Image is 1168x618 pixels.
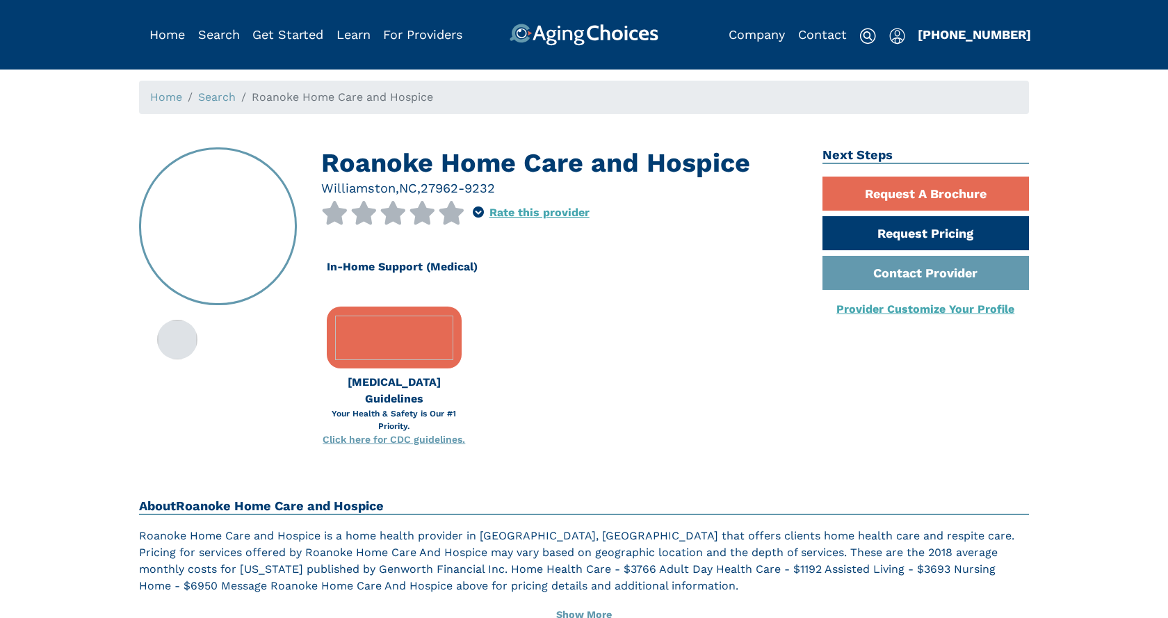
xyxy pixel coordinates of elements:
a: Search [198,90,236,104]
div: [MEDICAL_DATA] Guidelines [321,374,467,407]
span: , [396,181,399,195]
a: Home [150,90,182,104]
span: Roanoke Home Care and Hospice [252,90,433,104]
div: Popover trigger [473,201,484,225]
h1: Roanoke Home Care and Hospice [321,147,802,179]
a: Company [729,27,785,42]
a: For Providers [383,27,462,42]
img: search-icon.svg [859,28,876,44]
span: NC [399,181,417,195]
img: AgingChoices [510,24,658,46]
a: Request Pricing [822,216,1030,250]
h2: Next Steps [822,147,1030,164]
div: Popover trigger [198,24,240,46]
a: Request A Brochure [822,177,1030,211]
div: Click here for CDC guidelines. [321,432,467,447]
p: Roanoke Home Care and Hospice is a home health provider in [GEOGRAPHIC_DATA], [GEOGRAPHIC_DATA] t... [139,528,1029,594]
img: Roanoke Home Care and Hospice [157,320,197,359]
div: Popover trigger [889,24,905,46]
a: Get Started [252,27,323,42]
a: Rate this provider [489,206,590,219]
a: Learn [336,27,371,42]
a: Search [198,27,240,42]
h2: About Roanoke Home Care and Hospice [139,498,1029,515]
div: 27962-9232 [421,179,495,197]
a: Provider Customize Your Profile [836,302,1014,316]
a: [PHONE_NUMBER] [918,27,1031,42]
img: user-icon.svg [889,28,905,44]
a: Contact Provider [822,256,1030,290]
a: Contact [798,27,847,42]
div: In-Home Support (Medical) [327,259,478,275]
span: Williamston [321,181,396,195]
div: Your Health & Safety is Our #1 Priority. [321,407,467,432]
span: , [417,181,421,195]
nav: breadcrumb [139,81,1029,114]
a: Home [149,27,185,42]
